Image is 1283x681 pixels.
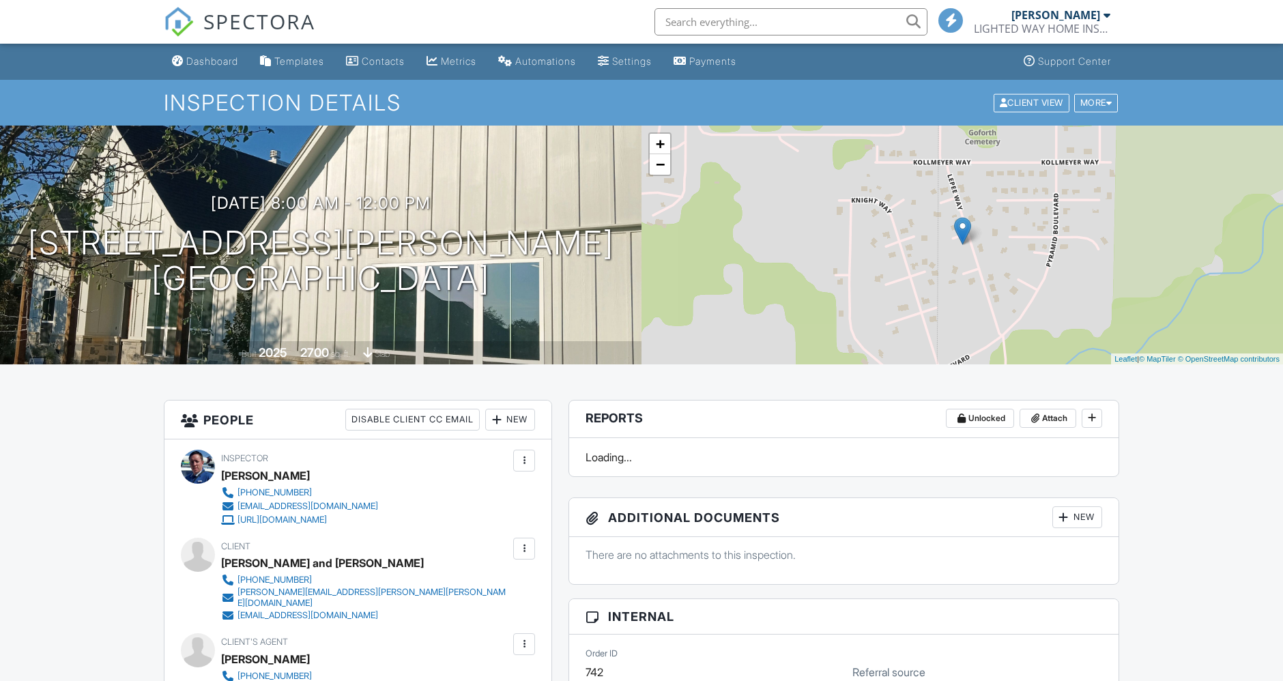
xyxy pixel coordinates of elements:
[164,18,315,47] a: SPECTORA
[441,55,476,67] div: Metrics
[237,610,378,621] div: [EMAIL_ADDRESS][DOMAIN_NAME]
[650,154,670,175] a: Zoom out
[221,499,378,513] a: [EMAIL_ADDRESS][DOMAIN_NAME]
[1074,93,1119,112] div: More
[164,7,194,37] img: The Best Home Inspection Software - Spectora
[221,513,378,527] a: [URL][DOMAIN_NAME]
[345,409,480,431] div: Disable Client CC Email
[493,49,581,74] a: Automations (Basic)
[221,553,424,573] div: [PERSON_NAME] and [PERSON_NAME]
[689,55,736,67] div: Payments
[586,648,618,660] label: Order ID
[221,465,310,486] div: [PERSON_NAME]
[586,547,1102,562] p: There are no attachments to this inspection.
[164,401,551,439] h3: People
[341,49,410,74] a: Contacts
[485,409,535,431] div: New
[1178,355,1280,363] a: © OpenStreetMap contributors
[1139,355,1176,363] a: © MapTiler
[164,91,1119,115] h1: Inspection Details
[221,541,250,551] span: Client
[221,486,378,499] a: [PHONE_NUMBER]
[221,649,310,669] a: [PERSON_NAME]
[515,55,576,67] div: Automations
[331,349,350,359] span: sq. ft.
[221,637,288,647] span: Client's Agent
[211,194,431,212] h3: [DATE] 8:00 am - 12:00 pm
[203,7,315,35] span: SPECTORA
[237,501,378,512] div: [EMAIL_ADDRESS][DOMAIN_NAME]
[237,515,327,525] div: [URL][DOMAIN_NAME]
[167,49,244,74] a: Dashboard
[237,487,312,498] div: [PHONE_NUMBER]
[994,93,1069,112] div: Client View
[1011,8,1100,22] div: [PERSON_NAME]
[992,97,1073,107] a: Client View
[186,55,238,67] div: Dashboard
[1038,55,1111,67] div: Support Center
[974,22,1110,35] div: LIGHTED WAY HOME INSPECTIONS LLC
[259,345,287,360] div: 2025
[612,55,652,67] div: Settings
[221,573,510,587] a: [PHONE_NUMBER]
[1052,506,1102,528] div: New
[221,453,268,463] span: Inspector
[569,599,1119,635] h3: Internal
[569,498,1119,537] h3: Additional Documents
[852,665,925,680] label: Referral source
[221,609,510,622] a: [EMAIL_ADDRESS][DOMAIN_NAME]
[362,55,405,67] div: Contacts
[237,587,510,609] div: [PERSON_NAME][EMAIL_ADDRESS][PERSON_NAME][PERSON_NAME][DOMAIN_NAME]
[255,49,330,74] a: Templates
[375,349,390,359] span: slab
[221,587,510,609] a: [PERSON_NAME][EMAIL_ADDRESS][PERSON_NAME][PERSON_NAME][DOMAIN_NAME]
[274,55,324,67] div: Templates
[1114,355,1137,363] a: Leaflet
[668,49,742,74] a: Payments
[1018,49,1116,74] a: Support Center
[650,134,670,154] a: Zoom in
[592,49,657,74] a: Settings
[1111,353,1283,365] div: |
[421,49,482,74] a: Metrics
[300,345,329,360] div: 2700
[242,349,257,359] span: Built
[28,225,614,298] h1: [STREET_ADDRESS][PERSON_NAME] [GEOGRAPHIC_DATA]
[654,8,927,35] input: Search everything...
[237,575,312,585] div: [PHONE_NUMBER]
